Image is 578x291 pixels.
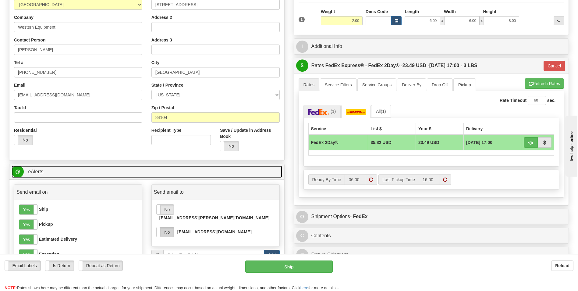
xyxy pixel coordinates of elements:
[300,286,308,290] a: here
[308,123,368,135] th: Service
[19,220,37,229] label: Yes
[551,260,573,271] button: Reload
[14,135,33,145] label: No
[544,61,565,71] button: Cancel
[366,9,388,15] label: Dims Code
[296,249,308,261] span: R
[5,286,17,290] span: NOTE:
[5,5,56,10] div: live help - online
[14,127,37,133] label: Residential
[157,205,174,214] label: No
[39,236,77,242] label: Estimated Delivery
[308,109,330,115] img: FedEx Express®
[151,127,182,133] label: Recipient Type
[151,82,183,88] label: State / Province
[14,82,25,88] label: Email
[483,9,496,15] label: Height
[440,16,444,25] span: x
[296,59,540,72] a: $Rates FedEx Express® - FedEx 2Day® -23.49 USD -[DATE] 17:00 - 3 LBS
[177,229,252,235] label: [EMAIL_ADDRESS][DOMAIN_NAME]
[331,109,336,114] span: (1)
[427,78,453,91] a: Drop Off
[500,97,527,103] label: Rate Timeout
[12,166,24,178] span: @
[154,186,277,198] a: Send email to
[220,141,239,151] label: No
[163,250,264,260] input: Other Email Address
[320,78,357,91] a: Service Filters
[555,263,569,268] b: Reload
[296,210,567,223] a: OShipment Options- FedEx
[299,17,305,22] span: 1
[296,249,567,261] a: RReturn Shipment
[416,135,464,150] td: 23.49 USD
[405,9,419,15] label: Length
[245,260,332,273] button: Ship
[79,261,122,271] label: Repeat as Return
[159,215,270,221] label: [EMAIL_ADDRESS][PERSON_NAME][DOMAIN_NAME]
[28,169,43,174] span: eAlerts
[564,114,577,177] iframe: chat widget
[157,227,174,237] label: No
[264,250,280,260] button: Add
[308,135,368,150] td: FedEx 2Day®
[296,211,308,223] span: O
[19,250,37,259] label: Yes
[151,14,172,20] label: Address 2
[220,127,279,139] label: Save / Update in Address Book
[346,109,366,115] img: DHL
[453,78,476,91] a: Pickup
[12,166,282,178] a: @ eAlerts
[350,214,368,219] strong: - FedEx
[151,105,174,111] label: Zip / Postal
[357,78,396,91] a: Service Groups
[14,37,45,43] label: Contact Person
[444,9,456,15] label: Width
[14,59,23,66] label: Tel #
[368,123,416,135] th: List $
[466,139,492,145] span: [DATE] 17:00
[463,123,521,135] th: Delivery
[554,16,564,25] div: ...
[402,63,429,68] span: 23.49 USD -
[321,9,335,15] label: Weight
[547,97,555,103] label: sec.
[39,221,53,227] label: Pickup
[14,105,26,111] label: Tax Id
[308,174,345,185] label: Ready By Time
[151,37,172,43] label: Address 3
[151,59,159,66] label: City
[325,59,477,72] label: FedEx Express® - FedEx 2Day® - [DATE] 17:00 - 3 LBS
[5,261,41,271] label: Email Labels
[371,105,391,118] a: All
[296,59,308,72] span: $
[151,250,163,260] span: @
[381,109,386,114] span: (1)
[416,123,464,135] th: Your $
[296,230,308,242] span: C
[299,78,320,91] a: Rates
[296,41,308,53] span: I
[368,135,416,150] td: 35.82 USD
[378,174,419,185] label: Last Pickup Time
[296,230,567,242] a: CContents
[19,235,37,244] label: Yes
[19,205,37,214] label: Yes
[14,14,34,20] label: Company
[39,251,59,257] label: Exception
[525,78,564,89] button: Refresh Rates
[39,206,48,212] label: Ship
[397,78,426,91] a: Deliver By
[16,186,140,198] a: Send email on
[296,40,567,53] a: IAdditional Info
[45,261,74,271] label: Is Return
[480,16,484,25] span: x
